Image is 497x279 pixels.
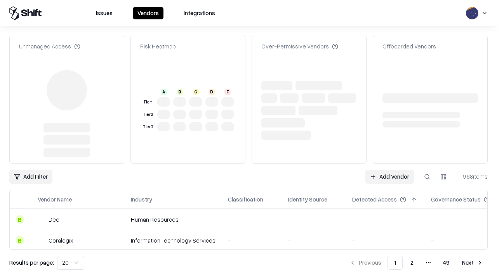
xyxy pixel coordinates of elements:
div: Industry [131,195,152,203]
button: 1 [388,256,403,270]
div: Coralogix [49,236,73,245]
nav: pagination [345,256,488,270]
img: Coralogix [38,236,45,244]
div: Human Resources [131,215,215,224]
button: 2 [404,256,420,270]
p: Results per page: [9,258,54,267]
div: A [161,89,167,95]
div: 968 items [457,172,488,181]
div: B [177,89,183,95]
div: - [352,236,419,245]
div: B [16,215,24,223]
div: Classification [228,195,263,203]
button: Next [457,256,488,270]
div: Governance Status [431,195,481,203]
a: Add Vendor [365,170,414,184]
div: Tier 2 [142,111,154,118]
button: Integrations [179,7,220,19]
div: D [209,89,215,95]
div: - [288,215,340,224]
div: Risk Heatmap [140,42,176,50]
div: Tier 3 [142,124,154,130]
button: Issues [91,7,117,19]
div: C [193,89,199,95]
button: Vendors [133,7,163,19]
div: Identity Source [288,195,327,203]
div: - [352,215,419,224]
div: Unmanaged Access [19,42,80,50]
div: F [224,89,231,95]
button: 49 [437,256,456,270]
div: Information Technology Services [131,236,215,245]
img: Deel [38,215,45,223]
div: Detected Access [352,195,397,203]
div: B [16,236,24,244]
div: Over-Permissive Vendors [261,42,338,50]
div: - [228,236,276,245]
div: - [288,236,340,245]
div: Tier 1 [142,99,154,105]
div: - [228,215,276,224]
div: Deel [49,215,61,224]
div: Offboarded Vendors [382,42,436,50]
button: Add Filter [9,170,52,184]
div: Vendor Name [38,195,72,203]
